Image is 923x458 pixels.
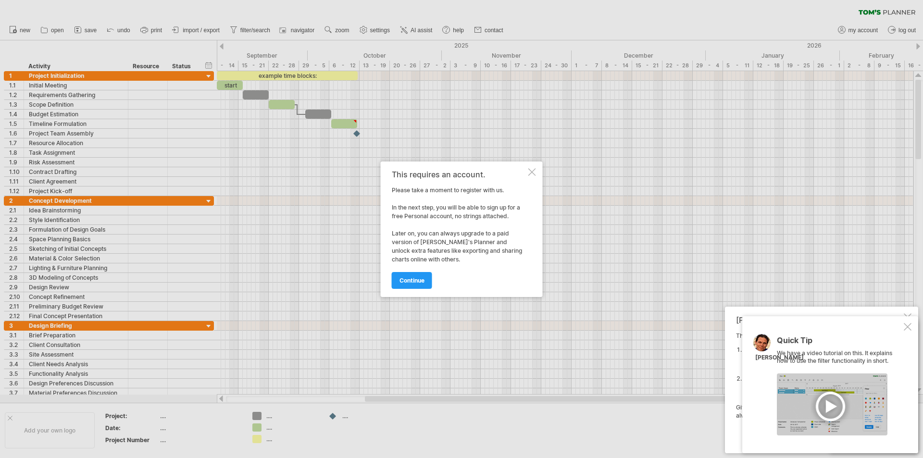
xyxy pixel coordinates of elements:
[392,170,526,288] div: Please take a moment to register with us. In the next step, you will be able to sign up for a fre...
[755,354,804,362] div: [PERSON_NAME]
[777,336,902,349] div: Quick Tip
[399,277,424,284] span: continue
[777,336,902,435] div: We have a video tutorial on this. It explains how to use the filter functionality in short.
[736,315,902,325] div: [PERSON_NAME]'s AI-assistant
[392,170,526,179] div: This requires an account.
[392,272,432,289] a: continue
[736,332,902,445] div: The [PERSON_NAME]'s AI-assist can help you in two ways: Give it a try! With the undo button in th...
